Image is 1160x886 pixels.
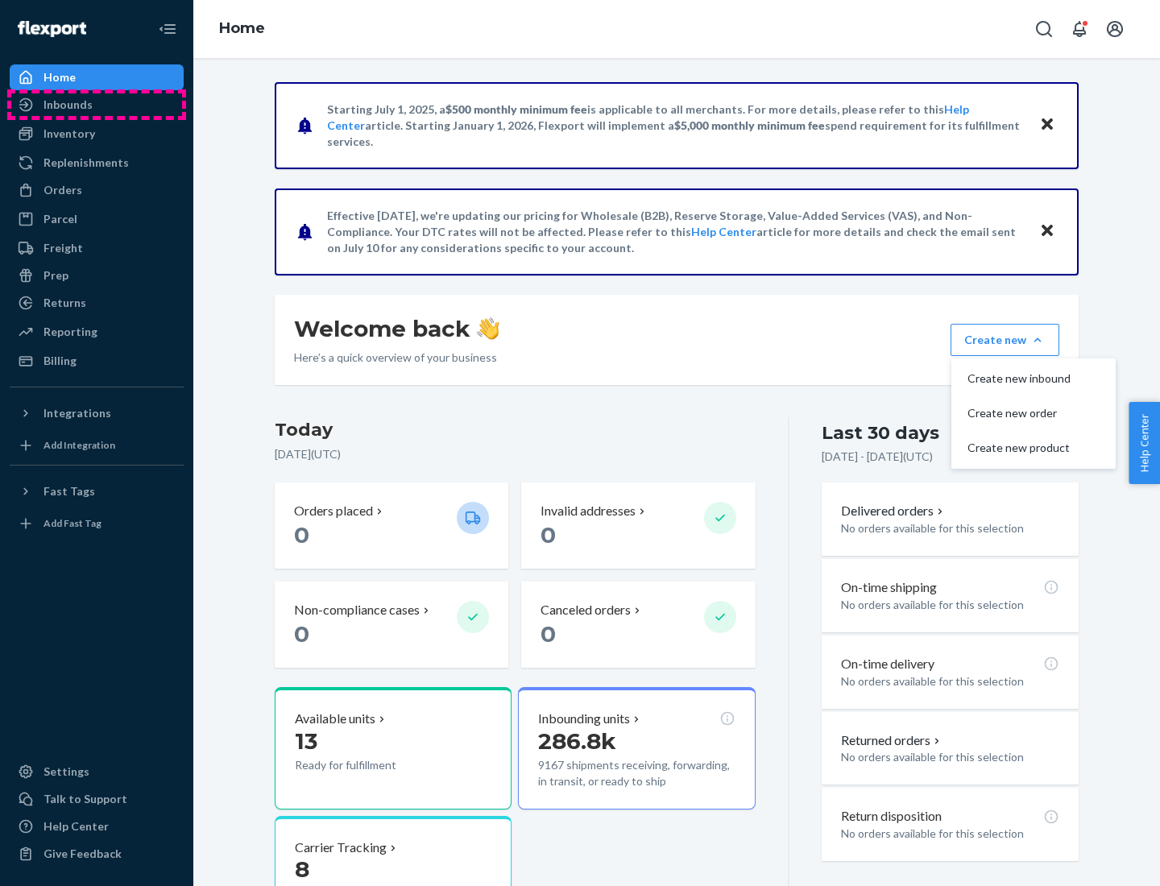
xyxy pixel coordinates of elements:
[294,620,309,648] span: 0
[674,118,825,132] span: $5,000 monthly minimum fee
[841,749,1059,765] p: No orders available for this selection
[1037,220,1058,243] button: Close
[10,759,184,785] a: Settings
[327,208,1024,256] p: Effective [DATE], we're updating our pricing for Wholesale (B2B), Reserve Storage, Value-Added Se...
[841,807,942,826] p: Return disposition
[43,818,109,834] div: Help Center
[43,324,97,340] div: Reporting
[955,396,1112,431] button: Create new order
[275,417,756,443] h3: Today
[43,438,115,452] div: Add Integration
[841,520,1059,536] p: No orders available for this selection
[841,826,1059,842] p: No orders available for this selection
[294,601,420,619] p: Non-compliance cases
[541,502,636,520] p: Invalid addresses
[10,841,184,867] button: Give Feedback
[43,353,77,369] div: Billing
[43,295,86,311] div: Returns
[295,710,375,728] p: Available units
[10,786,184,812] a: Talk to Support
[691,225,756,238] a: Help Center
[841,578,937,597] p: On-time shipping
[10,290,184,316] a: Returns
[955,431,1112,466] button: Create new product
[1028,13,1060,45] button: Open Search Box
[294,314,499,343] h1: Welcome back
[822,449,933,465] p: [DATE] - [DATE] ( UTC )
[10,511,184,536] a: Add Fast Tag
[275,582,508,668] button: Non-compliance cases 0
[10,235,184,261] a: Freight
[43,240,83,256] div: Freight
[538,727,616,755] span: 286.8k
[538,710,630,728] p: Inbounding units
[541,620,556,648] span: 0
[275,482,508,569] button: Orders placed 0
[822,420,939,445] div: Last 30 days
[10,206,184,232] a: Parcel
[43,483,95,499] div: Fast Tags
[538,757,735,789] p: 9167 shipments receiving, forwarding, in transit, or ready to ship
[1099,13,1131,45] button: Open account menu
[955,362,1112,396] button: Create new inbound
[10,478,184,504] button: Fast Tags
[327,101,1024,150] p: Starting July 1, 2025, a is applicable to all merchants. For more details, please refer to this a...
[477,317,499,340] img: hand-wave emoji
[10,400,184,426] button: Integrations
[841,597,1059,613] p: No orders available for this selection
[43,155,129,171] div: Replenishments
[295,855,309,883] span: 8
[10,814,184,839] a: Help Center
[951,324,1059,356] button: Create newCreate new inboundCreate new orderCreate new product
[151,13,184,45] button: Close Navigation
[10,177,184,203] a: Orders
[10,348,184,374] a: Billing
[445,102,587,116] span: $500 monthly minimum fee
[10,121,184,147] a: Inventory
[841,502,947,520] button: Delivered orders
[275,446,756,462] p: [DATE] ( UTC )
[518,687,755,809] button: Inbounding units286.8k9167 shipments receiving, forwarding, in transit, or ready to ship
[219,19,265,37] a: Home
[10,64,184,90] a: Home
[43,211,77,227] div: Parcel
[10,433,184,458] a: Add Integration
[541,521,556,549] span: 0
[967,442,1071,453] span: Create new product
[841,731,943,750] button: Returned orders
[295,838,387,857] p: Carrier Tracking
[841,655,934,673] p: On-time delivery
[43,126,95,142] div: Inventory
[43,405,111,421] div: Integrations
[1063,13,1096,45] button: Open notifications
[295,757,444,773] p: Ready for fulfillment
[521,582,755,668] button: Canceled orders 0
[294,350,499,366] p: Here’s a quick overview of your business
[43,97,93,113] div: Inbounds
[294,521,309,549] span: 0
[43,764,89,780] div: Settings
[10,319,184,345] a: Reporting
[841,673,1059,689] p: No orders available for this selection
[43,516,101,530] div: Add Fast Tag
[1129,402,1160,484] button: Help Center
[10,150,184,176] a: Replenishments
[43,267,68,284] div: Prep
[10,92,184,118] a: Inbounds
[18,21,86,37] img: Flexport logo
[206,6,278,52] ol: breadcrumbs
[43,182,82,198] div: Orders
[43,69,76,85] div: Home
[521,482,755,569] button: Invalid addresses 0
[43,791,127,807] div: Talk to Support
[295,727,317,755] span: 13
[275,687,512,809] button: Available units13Ready for fulfillment
[1037,114,1058,137] button: Close
[967,373,1071,384] span: Create new inbound
[541,601,631,619] p: Canceled orders
[294,502,373,520] p: Orders placed
[967,408,1071,419] span: Create new order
